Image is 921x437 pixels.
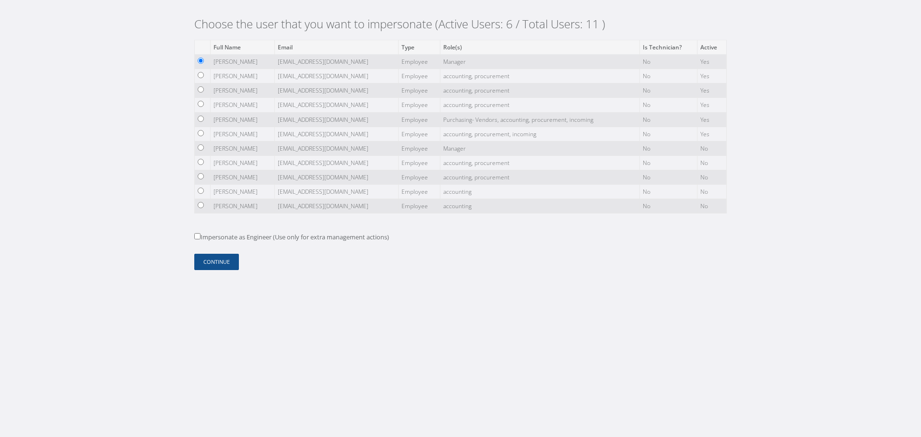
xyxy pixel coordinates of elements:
th: Is Technician? [639,40,697,54]
td: Purchasing- Vendors, accounting, procurement, incoming [440,112,639,127]
td: [EMAIL_ADDRESS][DOMAIN_NAME] [275,141,399,155]
td: [EMAIL_ADDRESS][DOMAIN_NAME] [275,155,399,170]
td: [EMAIL_ADDRESS][DOMAIN_NAME] [275,69,399,83]
th: Full Name [211,40,275,54]
th: Role(s) [440,40,639,54]
td: No [639,83,697,98]
td: [EMAIL_ADDRESS][DOMAIN_NAME] [275,199,399,213]
td: No [639,54,697,69]
td: Yes [697,83,726,98]
td: Manager [440,141,639,155]
td: Employee [398,54,440,69]
td: No [697,185,726,199]
td: [EMAIL_ADDRESS][DOMAIN_NAME] [275,185,399,199]
td: Employee [398,155,440,170]
td: [PERSON_NAME] [211,127,275,141]
td: accounting, procurement [440,69,639,83]
th: Email [275,40,399,54]
td: No [639,112,697,127]
td: [PERSON_NAME] [211,83,275,98]
td: accounting, procurement [440,155,639,170]
td: Yes [697,112,726,127]
td: [PERSON_NAME] [211,112,275,127]
td: [EMAIL_ADDRESS][DOMAIN_NAME] [275,83,399,98]
td: [PERSON_NAME] [211,170,275,185]
td: No [697,141,726,155]
td: No [639,69,697,83]
td: [PERSON_NAME] [211,155,275,170]
td: No [639,170,697,185]
td: [EMAIL_ADDRESS][DOMAIN_NAME] [275,54,399,69]
td: Yes [697,54,726,69]
td: Employee [398,199,440,213]
td: [PERSON_NAME] [211,185,275,199]
td: No [639,141,697,155]
td: Yes [697,98,726,112]
th: Active [697,40,726,54]
td: No [697,199,726,213]
td: No [639,155,697,170]
td: Employee [398,98,440,112]
td: No [639,98,697,112]
td: accounting, procurement [440,83,639,98]
td: Employee [398,112,440,127]
td: Manager [440,54,639,69]
td: [EMAIL_ADDRESS][DOMAIN_NAME] [275,127,399,141]
td: No [697,170,726,185]
input: Impersonate as Engineer (Use only for extra management actions) [194,233,201,239]
td: No [639,185,697,199]
td: No [639,127,697,141]
td: accounting, procurement [440,170,639,185]
button: Continue [194,254,239,271]
td: accounting [440,199,639,213]
td: [PERSON_NAME] [211,69,275,83]
td: Yes [697,127,726,141]
td: [PERSON_NAME] [211,98,275,112]
td: No [697,155,726,170]
td: Yes [697,69,726,83]
td: [PERSON_NAME] [211,141,275,155]
th: Type [398,40,440,54]
td: accounting, procurement [440,98,639,112]
td: accounting [440,185,639,199]
td: Employee [398,170,440,185]
td: No [639,199,697,213]
td: Employee [398,141,440,155]
td: [PERSON_NAME] [211,54,275,69]
label: Impersonate as Engineer (Use only for extra management actions) [194,233,389,242]
td: Employee [398,69,440,83]
td: Employee [398,83,440,98]
h2: Choose the user that you want to impersonate (Active Users: 6 / Total Users: 11 ) [194,17,727,31]
td: Employee [398,185,440,199]
td: [EMAIL_ADDRESS][DOMAIN_NAME] [275,112,399,127]
td: Employee [398,127,440,141]
td: [PERSON_NAME] [211,199,275,213]
td: [EMAIL_ADDRESS][DOMAIN_NAME] [275,170,399,185]
td: [EMAIL_ADDRESS][DOMAIN_NAME] [275,98,399,112]
td: accounting, procurement, incoming [440,127,639,141]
